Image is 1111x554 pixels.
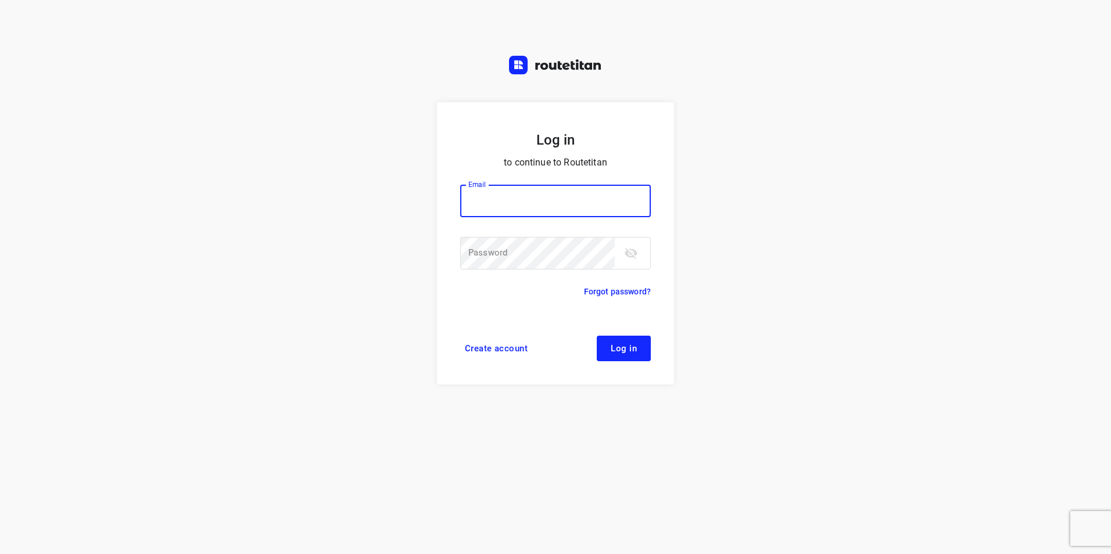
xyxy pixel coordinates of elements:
[465,344,528,353] span: Create account
[509,56,602,74] img: Routetitan
[460,336,532,361] a: Create account
[584,285,651,298] a: Forgot password?
[619,242,643,265] button: toggle password visibility
[509,56,602,77] a: Routetitan
[611,344,637,353] span: Log in
[597,336,651,361] button: Log in
[460,154,651,171] p: to continue to Routetitan
[460,130,651,150] h5: Log in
